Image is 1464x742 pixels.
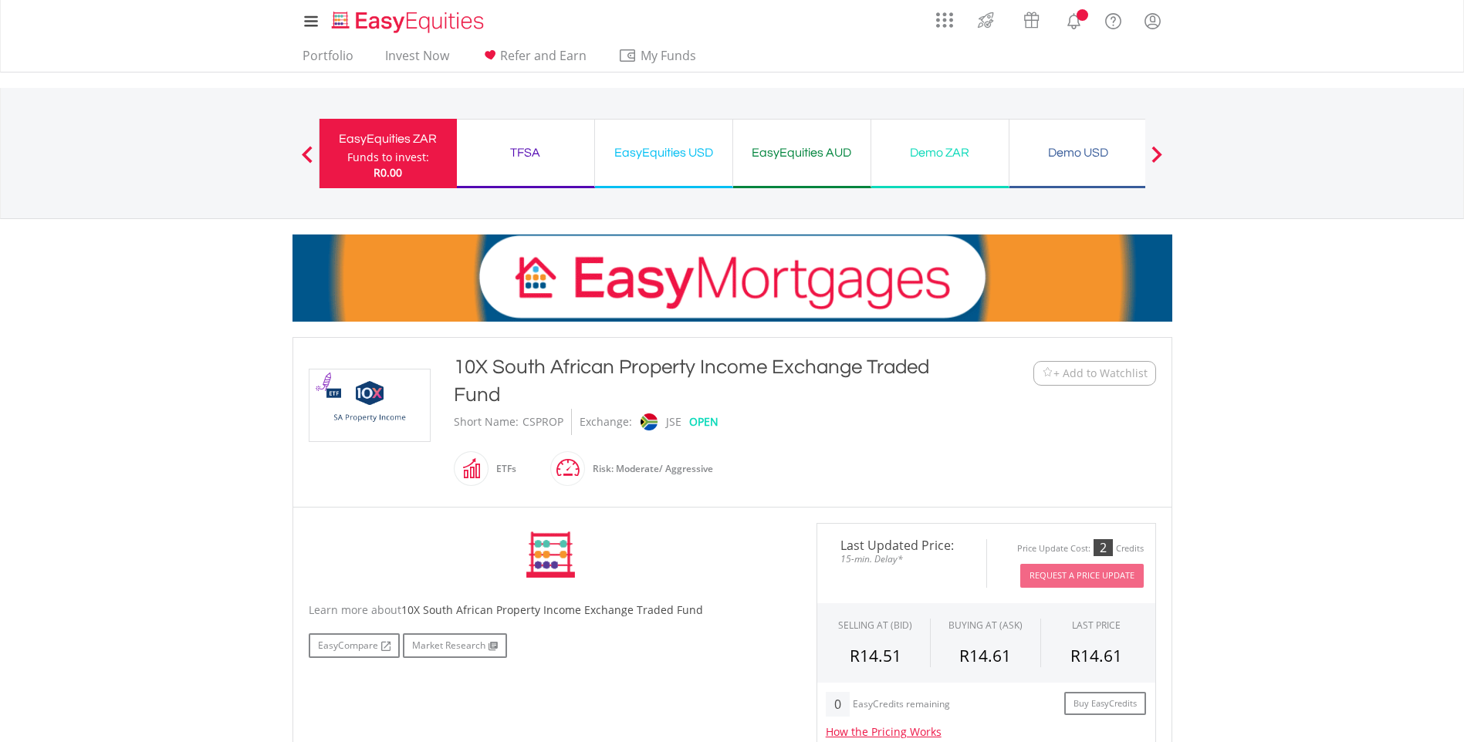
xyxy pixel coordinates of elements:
[401,602,703,617] span: 10X South African Property Income Exchange Traded Fund
[489,450,516,487] div: ETFs
[1070,645,1122,666] span: R14.61
[326,4,490,35] a: Home page
[329,9,490,35] img: EasyEquities_Logo.png
[475,48,593,72] a: Refer and Earn
[454,409,519,435] div: Short Name:
[580,409,632,435] div: Exchange:
[347,150,429,165] div: Funds to invest:
[312,369,428,441] img: EQU.ZA.CSPROP.png
[1094,4,1133,35] a: FAQ's and Support
[1042,367,1053,379] img: Watchlist
[926,4,963,29] a: AppsGrid
[881,142,999,164] div: Demo ZAR
[618,46,719,66] span: My Funds
[1033,361,1156,386] button: Watchlist + Add to Watchlist
[379,48,455,72] a: Invest Now
[500,47,587,64] span: Refer and Earn
[826,724,942,739] a: How the Pricing Works
[1116,543,1144,555] div: Credits
[292,234,1172,322] img: EasyMortage Promotion Banner
[829,539,975,551] span: Last Updated Price:
[829,551,975,566] span: 15-min. Delay*
[742,142,861,164] div: EasyEquities AUD
[936,12,953,29] img: grid-menu-icon.svg
[689,409,718,435] div: OPEN
[522,409,563,435] div: CSPROP
[959,645,1011,666] span: R14.61
[1072,619,1121,632] div: LAST PRICE
[374,165,402,180] span: R0.00
[1094,539,1113,556] div: 2
[1009,4,1054,32] a: Vouchers
[1019,142,1138,164] div: Demo USD
[403,633,507,658] a: Market Research
[666,409,681,435] div: JSE
[1053,366,1148,381] span: + Add to Watchlist
[1133,4,1172,38] a: My Profile
[585,450,713,487] div: Risk: Moderate/ Aggressive
[1064,692,1146,716] a: Buy EasyCredits
[838,619,912,632] div: SELLING AT (BID)
[826,692,850,717] div: 0
[1017,543,1090,555] div: Price Update Cost:
[1054,4,1094,35] a: Notifications
[466,142,585,164] div: TFSA
[948,619,1023,632] span: BUYING AT (ASK)
[1019,8,1044,32] img: vouchers-v2.svg
[329,128,448,150] div: EasyEquities ZAR
[853,699,950,712] div: EasyCredits remaining
[604,142,723,164] div: EasyEquities USD
[1141,153,1172,169] button: Next
[292,153,323,169] button: Previous
[309,633,400,658] a: EasyCompare
[454,353,938,409] div: 10X South African Property Income Exchange Traded Fund
[309,602,793,618] div: Learn more about
[973,8,999,32] img: thrive-v2.svg
[296,48,360,72] a: Portfolio
[1020,564,1144,588] button: Request A Price Update
[640,413,657,430] img: jse.png
[850,645,901,666] span: R14.51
